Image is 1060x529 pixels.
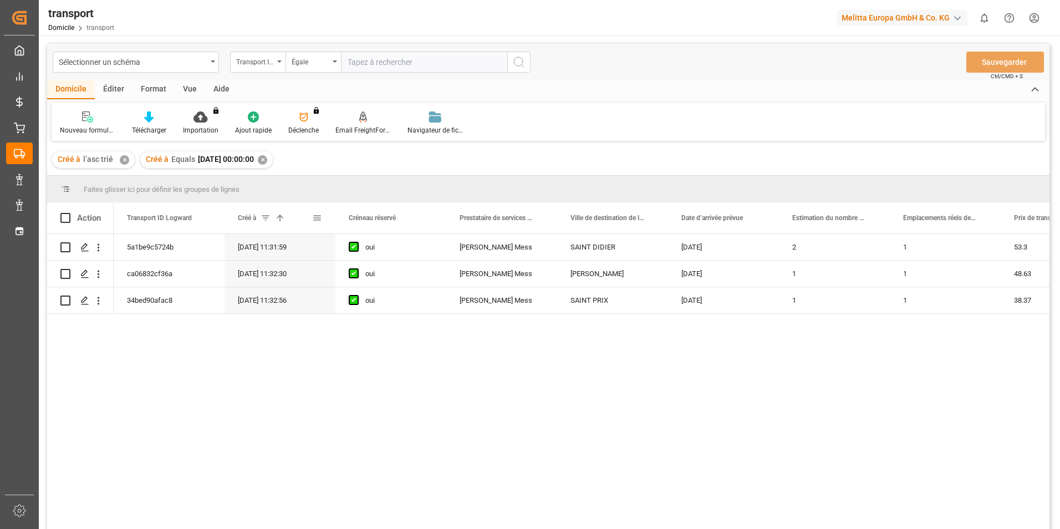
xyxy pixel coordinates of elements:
div: Aide [205,80,238,99]
div: [DATE] 11:32:56 [225,287,335,313]
div: 1 [779,287,890,313]
div: Press SPACE to select this row. [47,261,114,287]
button: Sauvegarder [966,52,1044,73]
span: Faites glisser ici pour définir les groupes de lignes [84,185,239,194]
span: [DATE] 00:00:00 [198,155,254,164]
div: [DATE] [668,234,779,260]
div: Navigateur de fichiers [407,125,463,135]
div: ✕ [258,155,267,165]
div: transport [48,5,114,22]
div: [PERSON_NAME] Mess [446,287,557,313]
div: 2 [779,234,890,260]
div: Égale [292,54,329,67]
div: Sélectionner un schéma [59,54,207,68]
button: Melitta Europa GmbH & Co. KG [837,7,972,28]
div: [PERSON_NAME] Mess [446,234,557,260]
div: 1 [890,287,1001,313]
input: Tapez à rechercher [341,52,507,73]
div: ca06832cf36a [114,261,225,287]
span: Créé à [238,214,256,222]
div: Vue [175,80,205,99]
div: oui [365,235,433,260]
div: ✕ [120,155,129,165]
span: Créneau réservé [349,214,396,222]
span: Date d’arrivée prévue [681,214,743,222]
div: Télécharger [132,125,166,135]
div: oui [365,288,433,313]
div: Format [132,80,175,99]
div: [PERSON_NAME] Mess [446,261,557,287]
div: Domicile [47,80,95,99]
div: Nouveau formulaire [60,125,115,135]
span: Créé à [146,155,169,164]
div: [DATE] [668,287,779,313]
span: Transport ID Logward [127,214,192,222]
div: Transport ID Logward [236,54,274,67]
div: Éditer [95,80,132,99]
button: Ouvrir le menu [230,52,286,73]
font: Melitta Europa GmbH & Co. KG [842,12,950,24]
div: 1 [890,234,1001,260]
span: Ville de destination de livraison [570,214,645,222]
span: Equals [171,155,195,164]
div: 1 [890,261,1001,287]
button: Ouvrir le menu [53,52,219,73]
div: 1 [779,261,890,287]
button: Centre d’aide [997,6,1022,30]
div: Email FreightForwarders [335,125,391,135]
button: Ouvrir le menu [286,52,341,73]
a: Domicile [48,24,74,32]
button: Afficher 0 nouvelles notifications [972,6,997,30]
div: SAINT PRIX [557,287,668,313]
div: Press SPACE to select this row. [47,287,114,314]
div: oui [365,261,433,287]
div: Press SPACE to select this row. [47,234,114,261]
div: [DATE] [668,261,779,287]
button: Bouton de recherche [507,52,531,73]
div: Ajout rapide [235,125,272,135]
span: Créé à [58,155,80,164]
div: [DATE] 11:32:30 [225,261,335,287]
div: SAINT DIDIER [557,234,668,260]
div: Action [77,213,101,223]
div: [DATE] 11:31:59 [225,234,335,260]
span: Prestataire de services de transport [460,214,534,222]
div: 34bed90afac8 [114,287,225,313]
span: l’asc trié [83,155,113,164]
span: Ctrl/CMD + S [991,72,1023,80]
span: Estimation du nombre de places de palettes [792,214,867,222]
div: 5a1be9c5724b [114,234,225,260]
span: Emplacements réels des palettes [903,214,977,222]
div: [PERSON_NAME] [557,261,668,287]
